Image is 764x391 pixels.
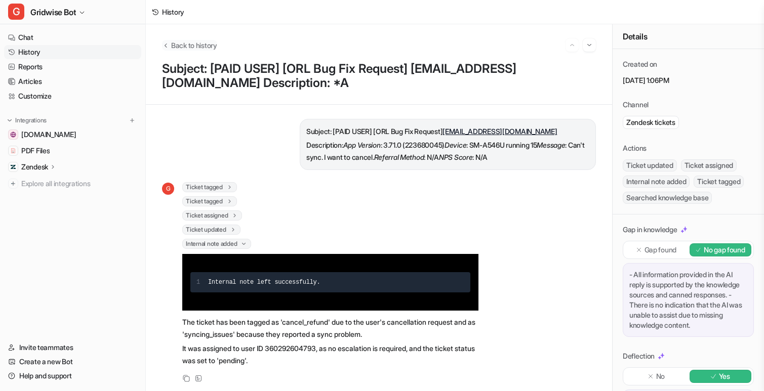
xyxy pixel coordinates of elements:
img: menu_add.svg [129,117,136,124]
a: Chat [4,30,141,45]
a: Articles [4,74,141,89]
span: Back to history [171,40,217,51]
a: History [4,45,141,59]
span: Searched knowledge base [623,192,712,204]
em: Device [445,141,466,149]
a: gridwise.io[DOMAIN_NAME] [4,127,141,142]
p: It was assigned to user ID 360292604793, as no escalation is required, and the ticket status was ... [182,342,478,367]
p: The ticket has been tagged as 'cancel_refund' due to the user's cancellation request and as 'sync... [182,316,478,340]
span: Ticket assigned [681,159,737,171]
span: PDF Files [21,146,50,156]
p: Zendesk tickets [626,117,675,127]
a: Customize [4,89,141,103]
span: Ticket updated [623,159,677,171]
em: Message [537,141,565,149]
div: - All information provided in the AI reply is supported by the knowledge sources and canned respo... [623,263,754,337]
a: Explore all integrations [4,177,141,191]
a: Create a new Bot [4,355,141,369]
p: Created on [623,59,657,69]
p: Subject: [PAID USER] [ORL Bug Fix Request] [EMAIL_ADDRESS][DOMAIN_NAME] Description: *A [162,62,596,90]
p: Gap found [645,245,676,255]
a: Help and support [4,369,141,383]
p: [DATE] 1:06PM [623,75,754,85]
span: Internal note left successfully. [208,279,320,286]
p: Integrations [15,116,47,124]
span: Internal note added [623,176,690,188]
span: G [162,183,174,195]
p: Zendesk [21,162,48,172]
em: Referral Method [374,153,424,161]
span: Explore all integrations [21,176,137,192]
p: No [656,371,665,381]
a: Invite teammates [4,340,141,355]
span: Internal note added [182,239,251,249]
p: Channel [623,100,649,110]
div: Details [613,24,764,49]
img: expand menu [6,117,13,124]
img: Zendesk [10,164,16,170]
button: Go to next session [583,38,596,52]
span: G [8,4,24,20]
span: Ticket tagged [182,196,237,206]
span: Ticket tagged [182,182,237,192]
img: gridwise.io [10,132,16,138]
span: [DOMAIN_NAME] [21,129,76,140]
em: App Version [343,141,381,149]
a: PDF FilesPDF Files [4,144,141,158]
span: Ticket assigned [182,210,242,221]
p: Gap in knowledge [623,225,677,235]
div: 1 [196,276,200,288]
p: Yes [719,371,730,381]
button: Integrations [4,115,50,125]
button: Back to history [162,40,217,51]
div: History [162,7,184,17]
img: explore all integrations [8,179,18,189]
p: Subject: [PAID USER] [ORL Bug Fix Request] [306,125,589,138]
img: Next session [586,40,593,50]
p: Description: : 3.71.0 (223680045) : SM-A546U running 15 : Can't sync. I want to cancel. : N/A : N/A [306,139,589,163]
p: No gap found [704,245,745,255]
button: Go to previous session [566,38,579,52]
span: Ticket tagged [694,176,744,188]
img: Previous session [569,40,576,50]
a: Reports [4,60,141,74]
p: Actions [623,143,647,153]
span: Ticket updated [182,225,240,235]
span: Gridwise Bot [30,5,76,19]
p: Deflection [623,351,655,361]
a: [EMAIL_ADDRESS][DOMAIN_NAME] [443,127,557,136]
img: PDF Files [10,148,16,154]
em: NPS Score [439,153,472,161]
